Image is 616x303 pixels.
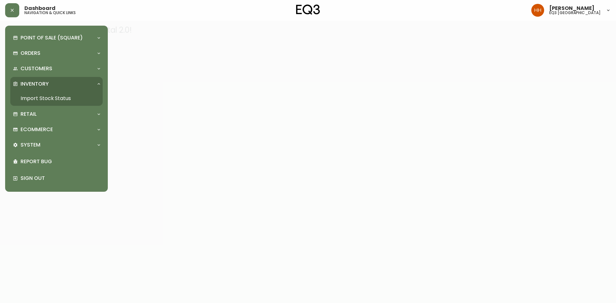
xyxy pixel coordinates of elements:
[10,62,103,76] div: Customers
[10,91,103,106] a: Import Stock Status
[10,77,103,91] div: Inventory
[10,46,103,60] div: Orders
[21,175,100,182] p: Sign Out
[10,170,103,187] div: Sign Out
[21,50,40,57] p: Orders
[21,158,100,165] p: Report Bug
[10,122,103,137] div: Ecommerce
[24,11,76,15] h5: navigation & quick links
[549,11,601,15] h5: eq3 [GEOGRAPHIC_DATA]
[21,111,37,118] p: Retail
[21,141,40,148] p: System
[10,31,103,45] div: Point of Sale (Square)
[21,34,83,41] p: Point of Sale (Square)
[10,153,103,170] div: Report Bug
[296,4,320,15] img: logo
[10,138,103,152] div: System
[549,6,595,11] span: [PERSON_NAME]
[24,6,56,11] span: Dashboard
[21,65,52,72] p: Customers
[10,107,103,121] div: Retail
[21,126,53,133] p: Ecommerce
[531,4,544,17] img: 6b766095664b4c6b511bd6e414aa3971
[21,80,49,88] p: Inventory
